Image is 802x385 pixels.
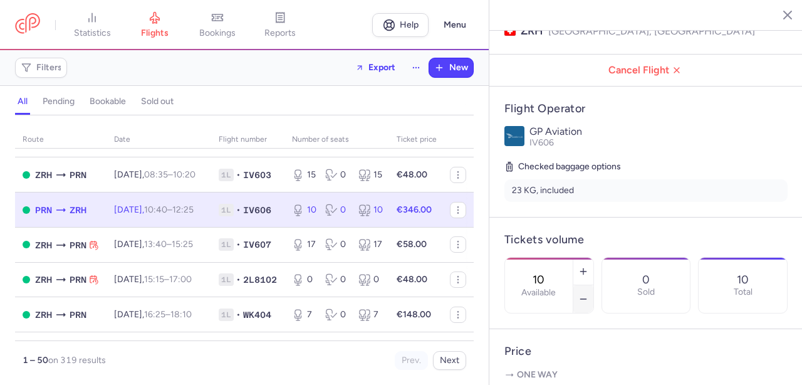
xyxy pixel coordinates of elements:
[199,28,236,39] span: bookings
[144,204,167,215] time: 10:40
[219,169,234,181] span: 1L
[236,169,241,181] span: •
[219,238,234,251] span: 1L
[114,169,195,180] span: [DATE],
[23,355,48,366] strong: 1 – 50
[35,273,52,287] span: ZRH
[186,11,249,39] a: bookings
[236,273,241,286] span: •
[325,309,348,321] div: 0
[211,130,284,149] th: Flight number
[35,238,52,252] span: ZRH
[397,274,427,285] strong: €48.00
[284,130,389,149] th: number of seats
[529,126,788,137] p: GP Aviation
[737,273,749,286] p: 10
[395,351,428,370] button: Prev.
[43,96,75,107] h4: pending
[521,288,556,298] label: Available
[15,130,107,149] th: route
[389,130,444,149] th: Ticket price
[114,239,193,250] span: [DATE],
[144,309,165,320] time: 16:25
[70,308,86,322] span: PRN
[358,309,382,321] div: 7
[90,96,126,107] h4: bookable
[325,169,348,181] div: 0
[734,287,753,297] p: Total
[74,28,111,39] span: statistics
[236,204,241,216] span: •
[16,58,66,77] button: Filters
[144,274,164,285] time: 15:15
[249,11,311,39] a: reports
[18,96,28,107] h4: all
[144,169,168,180] time: 08:35
[61,11,123,39] a: statistics
[397,204,432,215] strong: €346.00
[325,273,348,286] div: 0
[48,355,106,366] span: on 319 results
[358,238,382,251] div: 17
[433,351,466,370] button: Next
[170,309,192,320] time: 18:10
[243,204,271,216] span: IV606
[114,274,192,285] span: [DATE],
[436,13,474,37] button: Menu
[219,273,234,286] span: 1L
[144,204,194,215] span: –
[397,239,427,250] strong: €58.00
[236,309,241,321] span: •
[114,204,194,215] span: [DATE],
[15,13,40,36] a: CitizenPlane red outlined logo
[144,274,192,285] span: –
[107,130,211,149] th: date
[70,203,86,217] span: ZRH
[397,309,431,320] strong: €148.00
[372,13,429,37] a: Help
[400,20,419,29] span: Help
[141,96,174,107] h4: sold out
[504,102,788,116] h4: Flight Operator
[243,309,271,321] span: WK404
[243,273,277,286] span: 2L8102
[144,169,195,180] span: –
[358,273,382,286] div: 0
[172,204,194,215] time: 12:25
[358,169,382,181] div: 15
[114,309,192,320] span: [DATE],
[141,28,169,39] span: flights
[35,308,52,322] span: ZRH
[429,58,473,77] button: New
[449,63,468,73] span: New
[144,239,193,250] span: –
[70,273,86,287] span: PRN
[169,274,192,285] time: 17:00
[397,169,427,180] strong: €48.00
[264,28,296,39] span: reports
[358,204,382,216] div: 10
[35,203,52,217] span: PRN
[243,169,271,181] span: IV603
[173,169,195,180] time: 10:20
[548,23,755,39] span: [GEOGRAPHIC_DATA], [GEOGRAPHIC_DATA]
[70,168,86,182] span: PRN
[292,169,315,181] div: 15
[144,239,167,250] time: 13:40
[292,309,315,321] div: 7
[70,238,86,252] span: PRN
[504,344,788,359] h4: Price
[219,309,234,321] span: 1L
[368,63,395,72] span: Export
[499,65,793,76] span: Cancel Flight
[292,238,315,251] div: 17
[36,63,62,73] span: Filters
[325,238,348,251] div: 0
[123,11,186,39] a: flights
[504,233,788,247] h4: Tickets volume
[172,239,193,250] time: 15:25
[292,204,315,216] div: 10
[292,273,315,286] div: 0
[219,204,234,216] span: 1L
[236,238,241,251] span: •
